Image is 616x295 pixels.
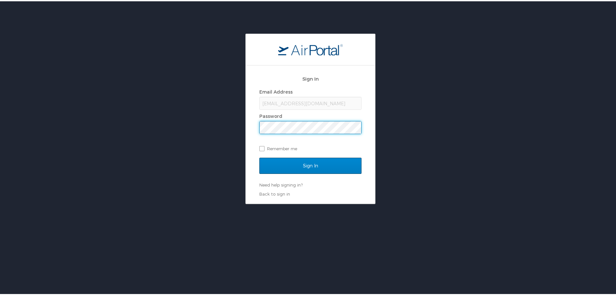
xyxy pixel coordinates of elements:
[278,42,343,54] img: logo
[259,156,362,173] input: Sign In
[259,181,303,186] a: Need help signing in?
[259,74,362,81] h2: Sign In
[259,88,293,93] label: Email Address
[259,190,290,195] a: Back to sign in
[259,142,362,152] label: Remember me
[259,112,282,118] label: Password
